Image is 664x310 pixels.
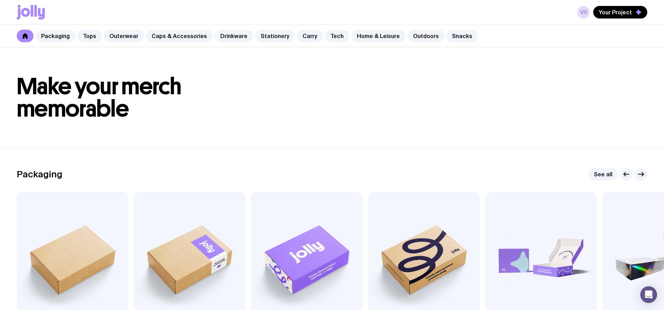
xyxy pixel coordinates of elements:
a: Stationery [255,30,295,42]
h2: Packaging [17,169,62,179]
button: Your Project [593,6,647,19]
a: Home & Leisure [351,30,405,42]
a: Packaging [36,30,75,42]
a: Tops [77,30,102,42]
a: Carry [297,30,323,42]
span: Make your merch memorable [17,73,182,123]
a: Outdoors [407,30,444,42]
a: Tech [325,30,349,42]
a: Caps & Accessories [146,30,213,42]
a: VR [577,6,590,19]
a: See all [588,168,618,180]
a: Drinkware [215,30,253,42]
div: Open Intercom Messenger [640,286,657,303]
span: Your Project [599,9,632,16]
a: Snacks [447,30,478,42]
a: Outerwear [104,30,144,42]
